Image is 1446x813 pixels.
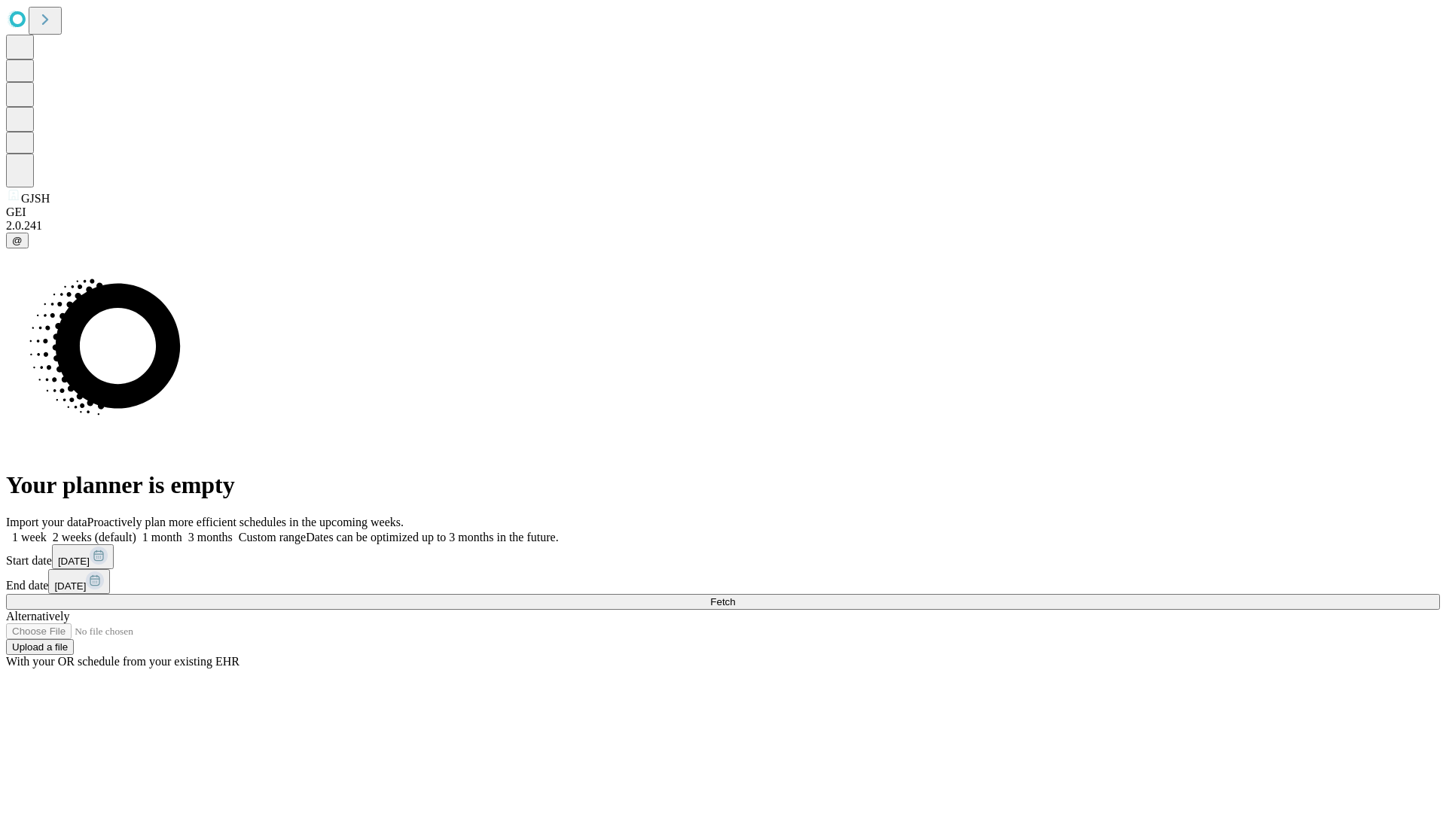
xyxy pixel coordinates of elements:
span: Fetch [710,596,735,607]
button: Fetch [6,594,1440,610]
span: 2 weeks (default) [53,531,136,544]
span: GJSH [21,192,50,205]
h1: Your planner is empty [6,471,1440,499]
span: @ [12,235,23,246]
span: 1 month [142,531,182,544]
button: @ [6,233,29,248]
span: [DATE] [54,580,86,592]
span: With your OR schedule from your existing EHR [6,655,239,668]
div: End date [6,569,1440,594]
span: 3 months [188,531,233,544]
button: Upload a file [6,639,74,655]
button: [DATE] [52,544,114,569]
span: [DATE] [58,556,90,567]
span: Dates can be optimized up to 3 months in the future. [306,531,558,544]
span: Import your data [6,516,87,528]
button: [DATE] [48,569,110,594]
span: Proactively plan more efficient schedules in the upcoming weeks. [87,516,404,528]
div: 2.0.241 [6,219,1440,233]
span: Alternatively [6,610,69,623]
div: GEI [6,206,1440,219]
div: Start date [6,544,1440,569]
span: 1 week [12,531,47,544]
span: Custom range [239,531,306,544]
